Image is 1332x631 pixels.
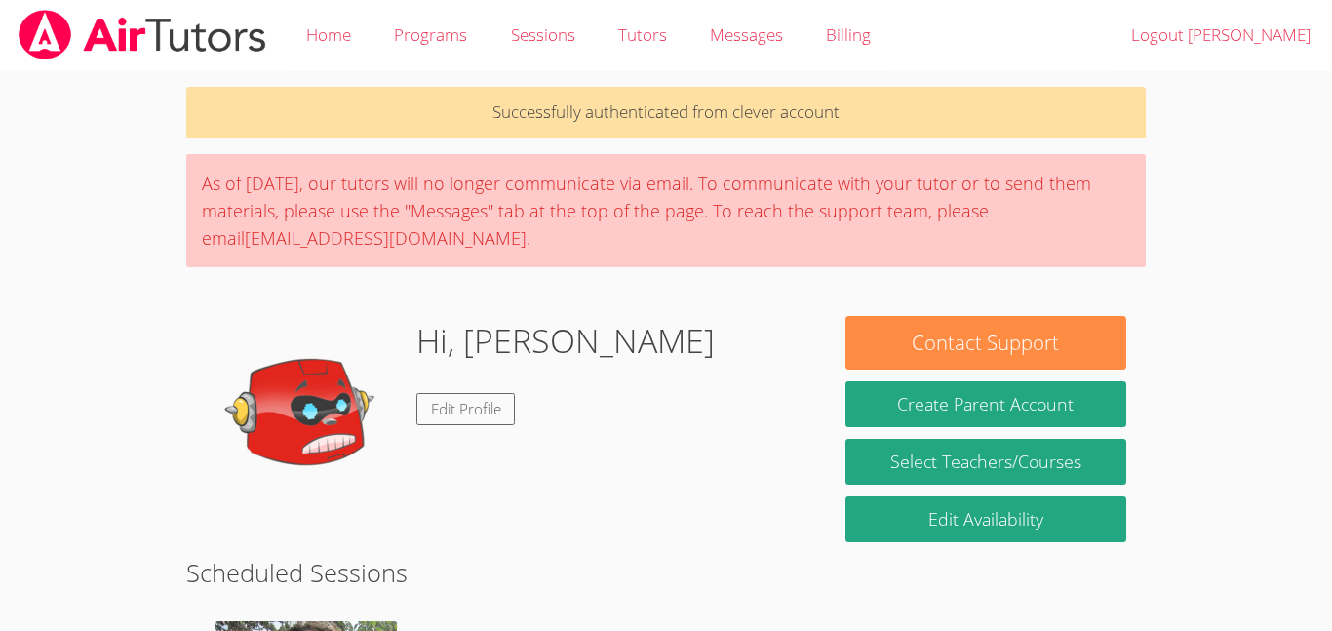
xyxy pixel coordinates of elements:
button: Contact Support [845,316,1126,370]
p: Successfully authenticated from clever account [186,87,1146,138]
button: Create Parent Account [845,381,1126,427]
span: Messages [710,23,783,46]
a: Select Teachers/Courses [845,439,1126,485]
img: airtutors_banner-c4298cdbf04f3fff15de1276eac7730deb9818008684d7c2e4769d2f7ddbe033.png [17,10,268,59]
h2: Scheduled Sessions [186,554,1146,591]
img: default.png [206,316,401,511]
a: Edit Availability [845,496,1126,542]
h1: Hi, [PERSON_NAME] [416,316,715,366]
div: As of [DATE], our tutors will no longer communicate via email. To communicate with your tutor or ... [186,154,1146,267]
a: Edit Profile [416,393,516,425]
